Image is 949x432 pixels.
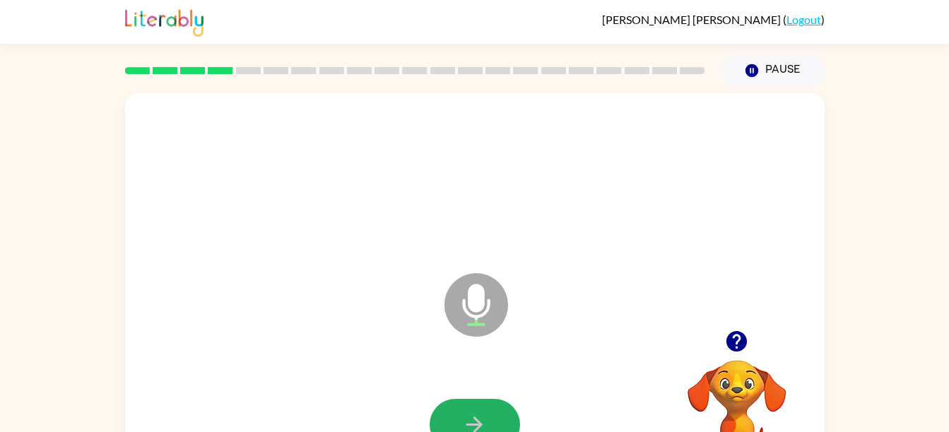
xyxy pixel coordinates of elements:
[602,13,783,26] span: [PERSON_NAME] [PERSON_NAME]
[125,6,204,37] img: Literably
[722,54,825,87] button: Pause
[786,13,821,26] a: Logout
[602,13,825,26] div: ( )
